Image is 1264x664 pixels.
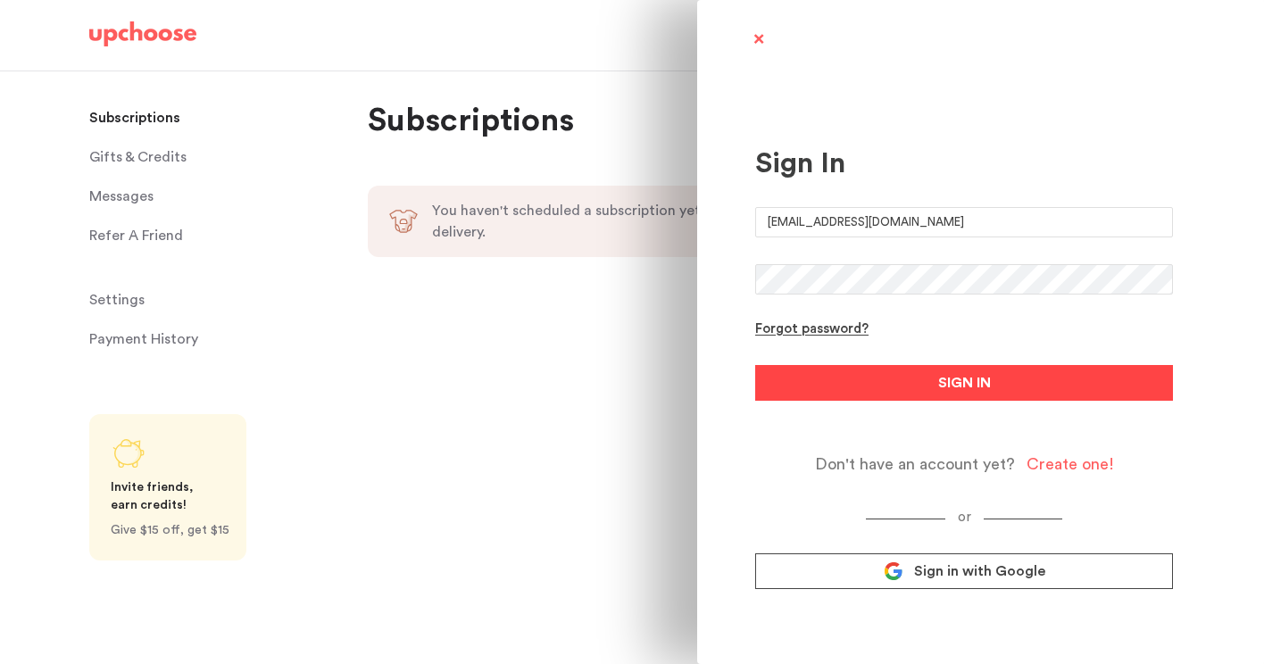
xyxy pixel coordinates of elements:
span: Don't have an account yet? [815,454,1015,475]
div: Sign In [755,146,1173,180]
a: Sign in with Google [755,553,1173,589]
button: SIGN IN [755,365,1173,401]
div: Forgot password? [755,321,869,338]
span: SIGN IN [938,372,991,394]
div: Create one! [1027,454,1114,475]
span: Sign in with Google [914,562,1045,580]
input: E-mail [755,207,1173,237]
span: or [945,510,984,524]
